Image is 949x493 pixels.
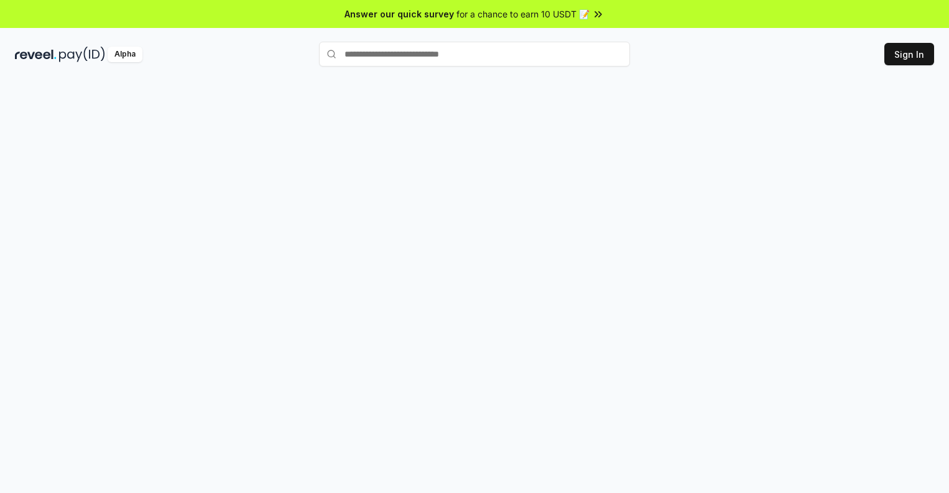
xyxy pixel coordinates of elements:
[456,7,590,21] span: for a chance to earn 10 USDT 📝
[15,47,57,62] img: reveel_dark
[884,43,934,65] button: Sign In
[345,7,454,21] span: Answer our quick survey
[59,47,105,62] img: pay_id
[108,47,142,62] div: Alpha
